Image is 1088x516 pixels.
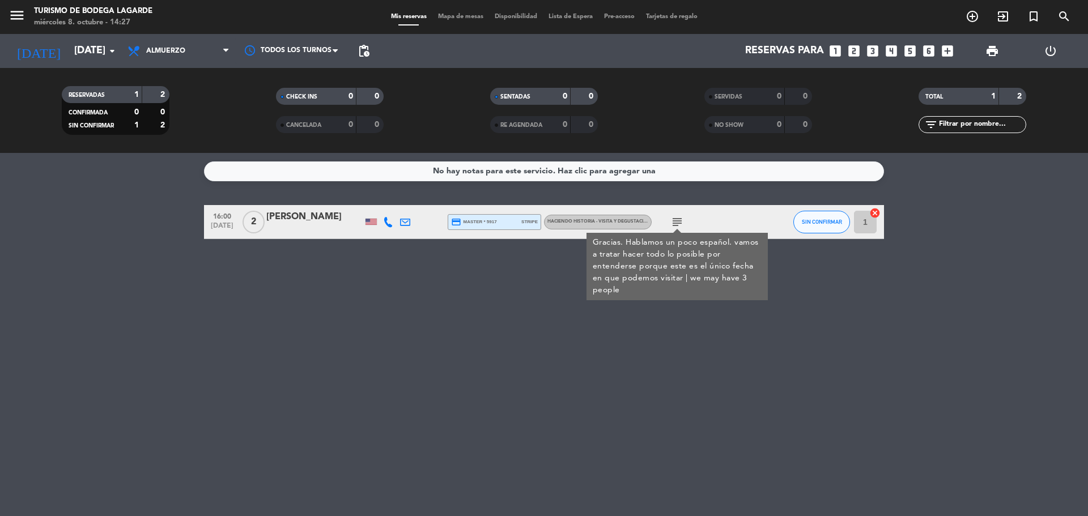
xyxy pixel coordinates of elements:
[500,122,542,128] span: RE AGENDADA
[451,217,497,227] span: master * 5917
[745,45,824,57] span: Reservas para
[828,44,843,58] i: looks_one
[34,6,152,17] div: Turismo de Bodega Lagarde
[375,92,381,100] strong: 0
[8,7,25,28] button: menu
[286,122,321,128] span: CANCELADA
[563,121,567,129] strong: 0
[433,165,656,178] div: No hay notas para este servicio. Haz clic para agregar una
[921,44,936,58] i: looks_6
[69,110,108,116] span: CONFIRMADA
[847,44,861,58] i: looks_two
[670,215,684,229] i: subject
[563,92,567,100] strong: 0
[146,47,185,55] span: Almuerzo
[105,44,119,58] i: arrow_drop_down
[134,121,139,129] strong: 1
[925,94,943,100] span: TOTAL
[715,94,742,100] span: SERVIDAS
[69,123,114,129] span: SIN CONFIRMAR
[593,237,762,296] div: Gracias. Hablamos un poco español. vamos a tratar hacer todo lo posible por entenderse porque est...
[715,122,743,128] span: NO SHOW
[1021,34,1079,68] div: LOG OUT
[500,94,530,100] span: SENTADAS
[884,44,899,58] i: looks_4
[348,92,353,100] strong: 0
[598,14,640,20] span: Pre-acceso
[802,219,842,225] span: SIN CONFIRMAR
[991,92,996,100] strong: 1
[34,17,152,28] div: miércoles 8. octubre - 14:27
[375,121,381,129] strong: 0
[1017,92,1024,100] strong: 2
[793,211,850,233] button: SIN CONFIRMAR
[547,219,724,224] span: HACIENDO HISTORIA - visita y degustación - Idioma: Español
[160,91,167,99] strong: 2
[589,121,596,129] strong: 0
[803,121,810,129] strong: 0
[1044,44,1057,58] i: power_settings_new
[348,121,353,129] strong: 0
[134,91,139,99] strong: 1
[160,108,167,116] strong: 0
[286,94,317,100] span: CHECK INS
[589,92,596,100] strong: 0
[865,44,880,58] i: looks_3
[996,10,1010,23] i: exit_to_app
[385,14,432,20] span: Mis reservas
[489,14,543,20] span: Disponibilidad
[266,210,363,224] div: [PERSON_NAME]
[777,92,781,100] strong: 0
[160,121,167,129] strong: 2
[938,118,1026,131] input: Filtrar por nombre...
[985,44,999,58] span: print
[521,218,538,225] span: stripe
[777,121,781,129] strong: 0
[451,217,461,227] i: credit_card
[803,92,810,100] strong: 0
[903,44,917,58] i: looks_5
[208,209,236,222] span: 16:00
[243,211,265,233] span: 2
[640,14,703,20] span: Tarjetas de regalo
[1057,10,1071,23] i: search
[134,108,139,116] strong: 0
[1027,10,1040,23] i: turned_in_not
[924,118,938,131] i: filter_list
[543,14,598,20] span: Lista de Espera
[8,39,69,63] i: [DATE]
[432,14,489,20] span: Mapa de mesas
[966,10,979,23] i: add_circle_outline
[69,92,105,98] span: RESERVADAS
[208,222,236,235] span: [DATE]
[869,207,881,219] i: cancel
[940,44,955,58] i: add_box
[8,7,25,24] i: menu
[357,44,371,58] span: pending_actions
